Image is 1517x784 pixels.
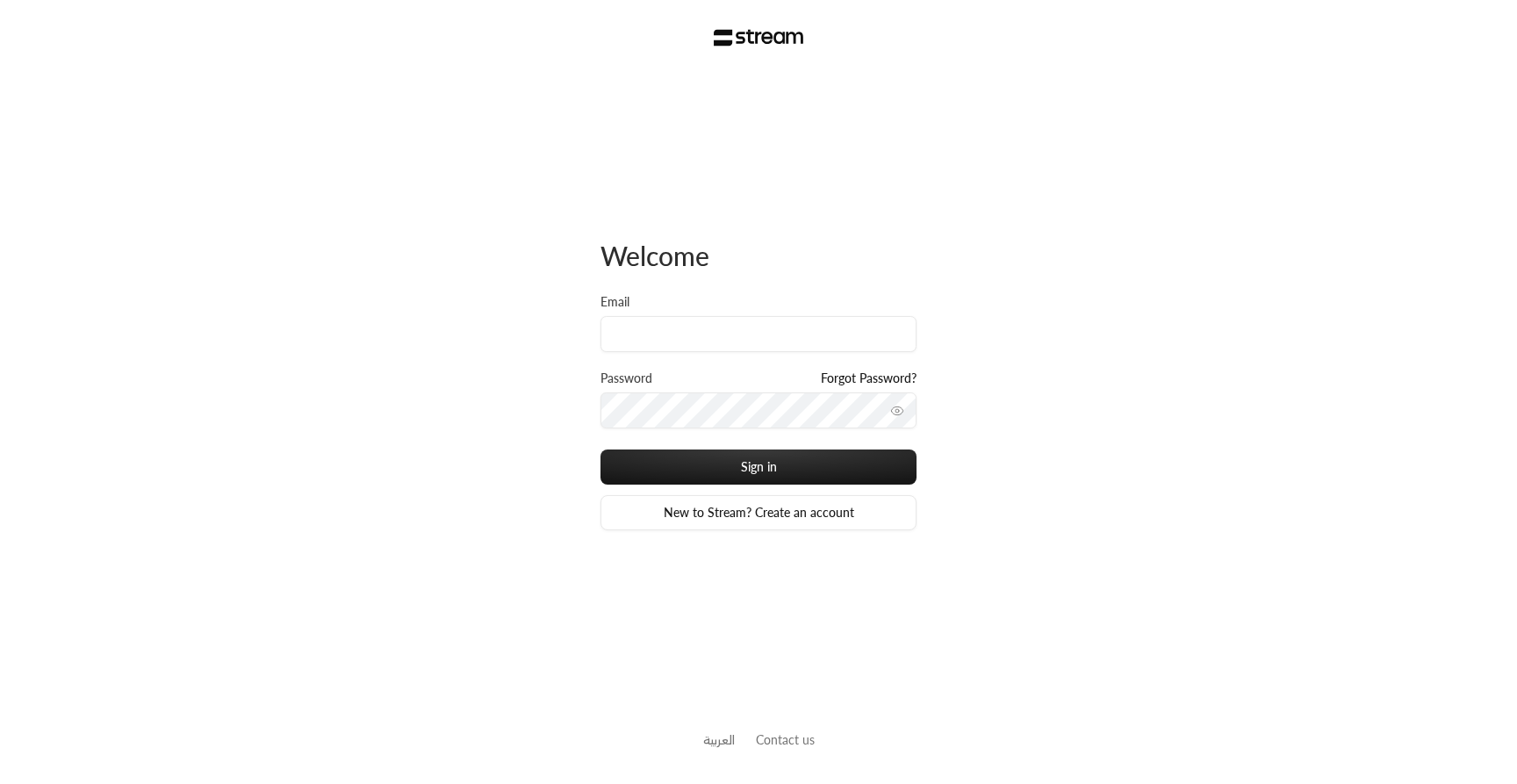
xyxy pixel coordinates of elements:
a: العربية [703,723,735,756]
button: toggle password visibility [883,397,911,425]
label: Password [600,370,652,387]
a: Contact us [756,732,815,747]
label: Email [600,293,629,311]
button: Sign in [600,450,917,485]
a: New to Stream? Create an account [600,495,917,530]
a: Forgot Password? [821,370,917,387]
button: Contact us [756,730,815,749]
img: Stream Logo [714,29,804,47]
span: Welcome [600,240,709,271]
